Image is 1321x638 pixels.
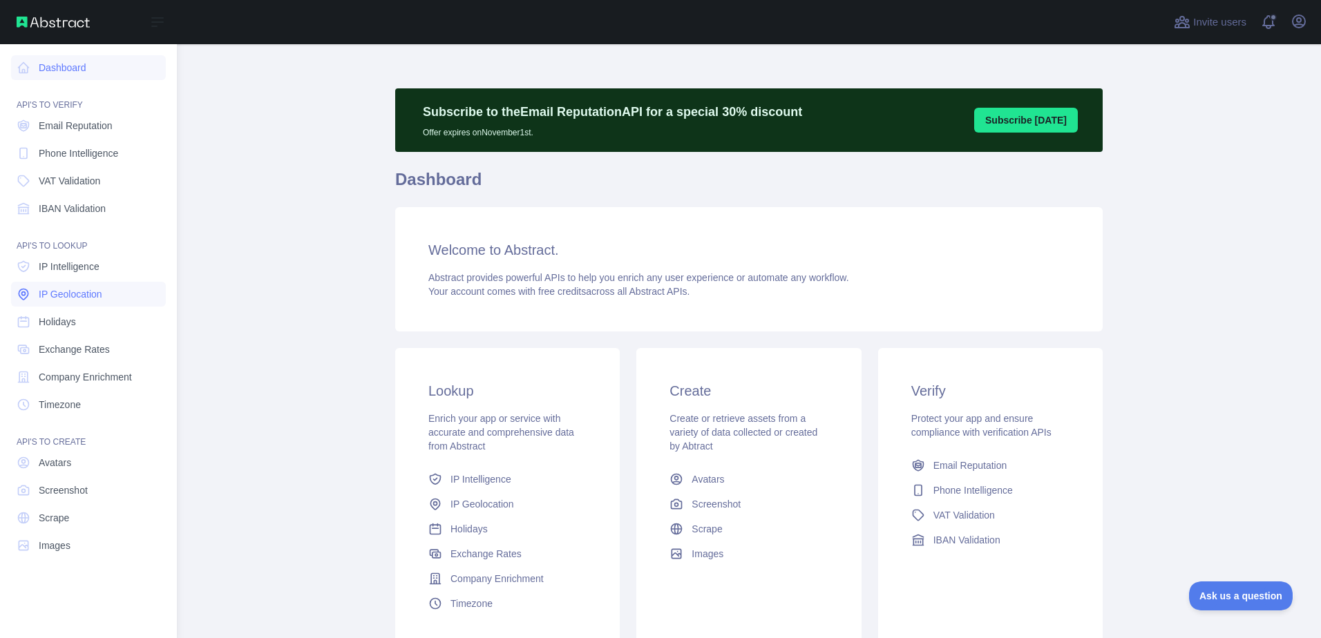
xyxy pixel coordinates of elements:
[906,453,1075,478] a: Email Reputation
[1193,14,1246,30] span: Invite users
[39,287,102,301] span: IP Geolocation
[692,522,722,536] span: Scrape
[39,398,81,412] span: Timezone
[423,102,802,122] p: Subscribe to the Email Reputation API for a special 30 % discount
[428,286,690,297] span: Your account comes with across all Abstract APIs.
[423,122,802,138] p: Offer expires on November 1st.
[17,17,90,28] img: Abstract API
[428,272,849,283] span: Abstract provides powerful APIs to help you enrich any user experience or automate any workflow.
[664,492,833,516] a: Screenshot
[669,381,828,400] h3: Create
[974,108,1078,133] button: Subscribe [DATE]
[906,478,1075,503] a: Phone Intelligence
[911,381,1070,400] h3: Verify
[450,547,522,561] span: Exchange Rates
[428,381,587,400] h3: Lookup
[538,286,586,297] span: free credits
[428,413,574,452] span: Enrich your app or service with accurate and comprehensive data from Abstract
[664,516,833,541] a: Scrape
[911,413,1052,438] span: Protect your app and ensure compliance with verification APIs
[450,522,488,536] span: Holidays
[11,533,166,558] a: Images
[39,342,110,356] span: Exchange Rates
[423,566,592,591] a: Company Enrichment
[1171,11,1249,33] button: Invite users
[11,337,166,362] a: Exchange Rates
[39,483,88,497] span: Screenshot
[423,591,592,616] a: Timezone
[39,146,118,160] span: Phone Intelligence
[11,365,166,389] a: Company Enrichment
[11,168,166,193] a: VAT Validation
[1189,581,1293,610] iframe: Toggle Customer Support
[450,597,493,610] span: Timezone
[39,119,113,133] span: Email Reputation
[933,533,1000,547] span: IBAN Validation
[11,113,166,138] a: Email Reputation
[11,254,166,279] a: IP Intelligence
[39,511,69,525] span: Scrape
[11,83,166,110] div: API'S TO VERIFY
[395,168,1103,202] h1: Dashboard
[11,282,166,307] a: IP Geolocation
[11,55,166,80] a: Dashboard
[423,541,592,566] a: Exchange Rates
[933,483,1013,497] span: Phone Intelligence
[692,497,741,511] span: Screenshot
[11,420,166,447] div: API'S TO CREATE
[669,413,817,452] span: Create or retrieve assets from a variety of data collected or created by Abtract
[39,539,70,552] span: Images
[450,572,544,586] span: Company Enrichment
[11,478,166,503] a: Screenshot
[933,458,1007,472] span: Email Reputation
[692,472,724,486] span: Avatars
[39,456,71,470] span: Avatars
[39,260,99,273] span: IP Intelligence
[450,497,514,511] span: IP Geolocation
[11,196,166,221] a: IBAN Validation
[39,202,106,215] span: IBAN Validation
[450,472,511,486] span: IP Intelligence
[906,503,1075,528] a: VAT Validation
[692,547,723,561] span: Images
[428,240,1070,260] h3: Welcome to Abstract.
[664,467,833,492] a: Avatars
[11,224,166,251] div: API'S TO LOOKUP
[423,516,592,541] a: Holidays
[39,370,132,384] span: Company Enrichment
[423,467,592,492] a: IP Intelligence
[906,528,1075,552] a: IBAN Validation
[423,492,592,516] a: IP Geolocation
[933,508,995,522] span: VAT Validation
[39,315,76,329] span: Holidays
[11,309,166,334] a: Holidays
[11,392,166,417] a: Timezone
[39,174,100,188] span: VAT Validation
[11,505,166,530] a: Scrape
[11,141,166,166] a: Phone Intelligence
[664,541,833,566] a: Images
[11,450,166,475] a: Avatars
